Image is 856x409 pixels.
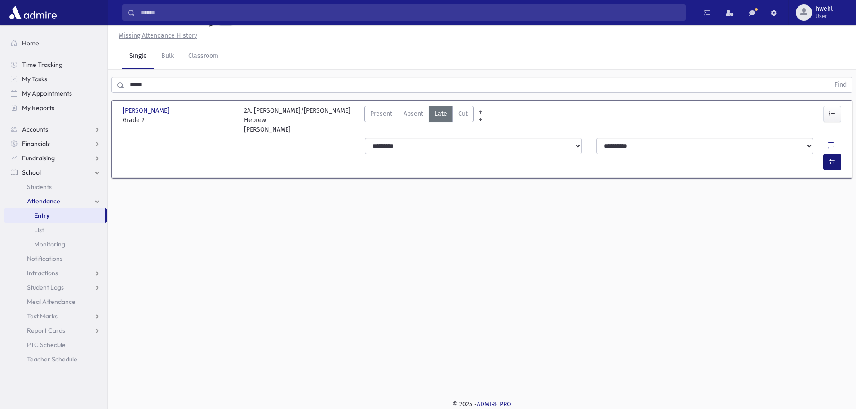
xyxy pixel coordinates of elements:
a: Teacher Schedule [4,352,107,366]
u: Missing Attendance History [119,32,197,40]
span: hwehl [816,5,833,13]
span: Teacher Schedule [27,355,77,363]
a: Report Cards [4,323,107,338]
span: Accounts [22,125,48,133]
div: 2A: [PERSON_NAME]/[PERSON_NAME] Hebrew [PERSON_NAME] [244,106,356,134]
a: Monitoring [4,237,107,251]
span: Infractions [27,269,58,277]
span: List [34,226,44,234]
span: Fundraising [22,154,55,162]
span: Monitoring [34,240,65,248]
span: School [22,168,41,176]
a: Fundraising [4,151,107,165]
span: Attendance [27,197,60,205]
a: Test Marks [4,309,107,323]
input: Search [135,4,685,21]
a: My Reports [4,101,107,115]
div: AttTypes [364,106,474,134]
span: My Reports [22,104,54,112]
span: Grade 2 [123,115,235,125]
span: Report Cards [27,326,65,334]
a: List [4,223,107,237]
a: Meal Attendance [4,295,107,309]
a: Accounts [4,122,107,136]
a: My Tasks [4,72,107,86]
a: Students [4,180,107,194]
span: Test Marks [27,312,58,320]
span: Notifications [27,255,62,263]
span: User [816,13,833,20]
span: Late [435,109,447,119]
a: Missing Attendance History [115,32,197,40]
span: Home [22,39,39,47]
span: Absent [404,109,423,119]
div: © 2025 - [122,400,842,409]
span: Students [27,183,52,191]
span: Entry [34,211,49,220]
span: Student Logs [27,283,64,291]
button: Find [829,77,852,92]
span: Time Tracking [22,61,62,69]
span: Cut [458,109,468,119]
span: My Tasks [22,75,47,83]
a: Bulk [154,44,181,69]
a: Home [4,36,107,50]
a: PTC Schedule [4,338,107,352]
span: Financials [22,140,50,148]
span: Present [370,109,392,119]
a: Notifications [4,251,107,266]
a: Classroom [181,44,226,69]
a: My Appointments [4,86,107,101]
a: Student Logs [4,280,107,295]
a: Financials [4,136,107,151]
a: School [4,165,107,180]
span: Meal Attendance [27,298,75,306]
a: Attendance [4,194,107,208]
a: Time Tracking [4,57,107,72]
a: Infractions [4,266,107,280]
span: My Appointments [22,89,72,97]
a: Single [122,44,154,69]
span: PTC Schedule [27,341,66,349]
img: AdmirePro [7,4,59,22]
span: [PERSON_NAME] [123,106,171,115]
a: Entry [4,208,105,223]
